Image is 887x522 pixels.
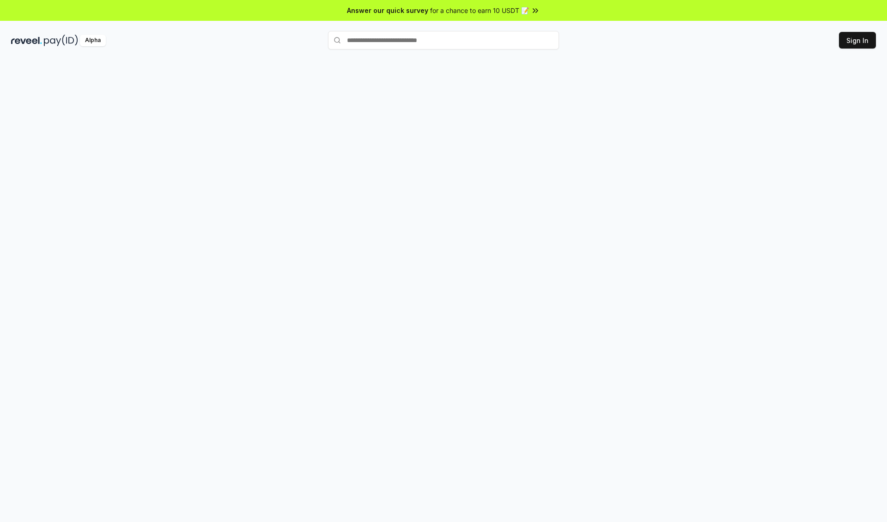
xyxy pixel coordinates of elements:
span: for a chance to earn 10 USDT 📝 [430,6,529,15]
span: Answer our quick survey [347,6,428,15]
button: Sign In [839,32,876,49]
img: reveel_dark [11,35,42,46]
img: pay_id [44,35,78,46]
div: Alpha [80,35,106,46]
